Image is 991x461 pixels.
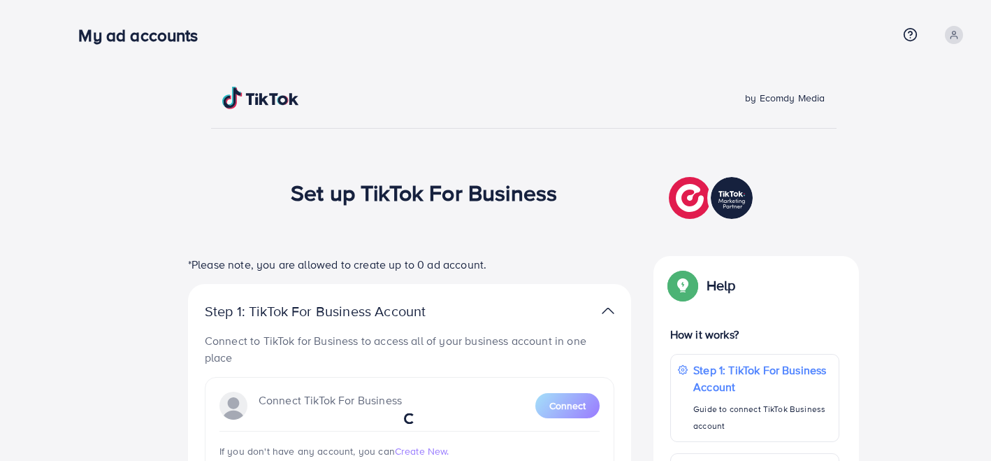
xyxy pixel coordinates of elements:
[602,301,614,321] img: TikTok partner
[693,401,832,434] p: Guide to connect TikTok Business account
[707,277,736,294] p: Help
[693,362,832,395] p: Step 1: TikTok For Business Account
[669,173,756,222] img: TikTok partner
[670,273,695,298] img: Popup guide
[745,91,825,105] span: by Ecomdy Media
[188,256,631,273] p: *Please note, you are allowed to create up to 0 ad account.
[222,87,299,109] img: TikTok
[78,25,209,45] h3: My ad accounts
[205,303,470,320] p: Step 1: TikTok For Business Account
[291,179,557,206] h1: Set up TikTok For Business
[670,326,840,343] p: How it works?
